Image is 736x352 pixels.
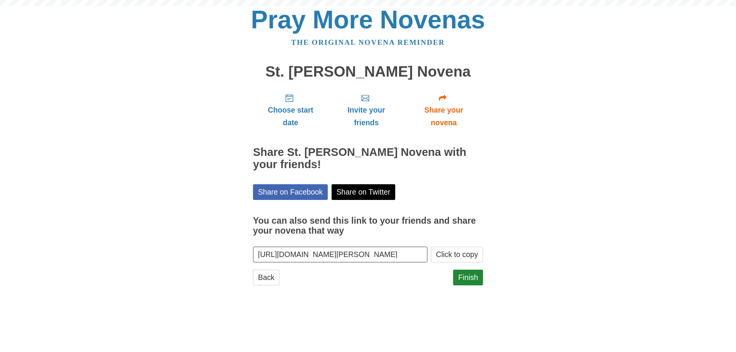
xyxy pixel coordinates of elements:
[291,38,445,46] a: The original novena reminder
[261,104,320,129] span: Choose start date
[253,64,483,80] h1: St. [PERSON_NAME] Novena
[332,184,396,200] a: Share on Twitter
[404,87,483,133] a: Share your novena
[253,216,483,236] h3: You can also send this link to your friends and share your novena that way
[253,87,328,133] a: Choose start date
[253,184,328,200] a: Share on Facebook
[453,270,483,285] a: Finish
[251,5,485,34] a: Pray More Novenas
[253,146,483,171] h2: Share St. [PERSON_NAME] Novena with your friends!
[253,270,279,285] a: Back
[336,104,397,129] span: Invite your friends
[328,87,404,133] a: Invite your friends
[412,104,475,129] span: Share your novena
[431,247,483,262] button: Click to copy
